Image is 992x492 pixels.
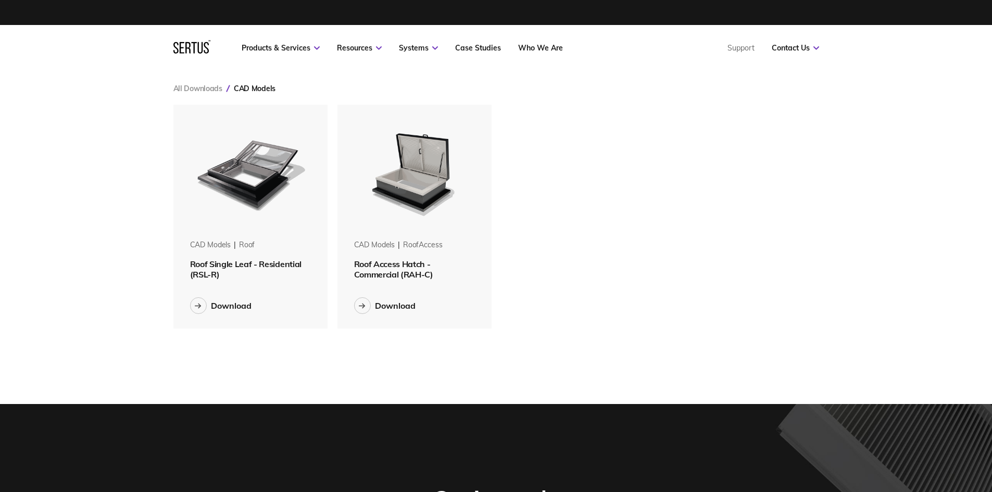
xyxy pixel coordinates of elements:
a: Case Studies [455,43,501,53]
span: Roof Single Leaf - Residential (RSL-R) [190,259,302,280]
iframe: Chat Widget [805,371,992,492]
button: Download [354,297,416,314]
div: CAD Models [354,240,395,250]
a: Systems [399,43,438,53]
div: Download [211,300,252,311]
a: All Downloads [173,84,222,93]
div: roof [239,240,255,250]
a: Support [727,43,755,53]
div: roofAccess [403,240,443,250]
a: Contact Us [772,43,819,53]
button: Download [190,297,252,314]
a: Who We Are [518,43,563,53]
div: CAD Models [190,240,231,250]
a: Products & Services [242,43,320,53]
span: Roof Access Hatch - Commercial (RAH-C) [354,259,433,280]
div: Download [375,300,416,311]
a: Resources [337,43,382,53]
